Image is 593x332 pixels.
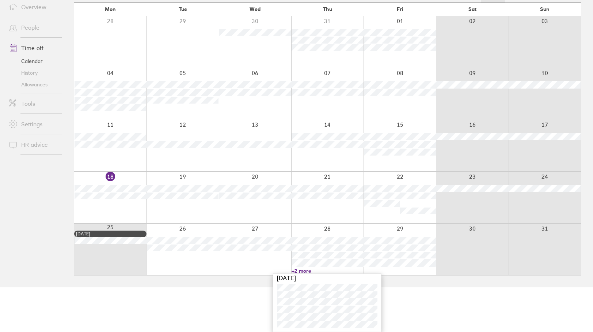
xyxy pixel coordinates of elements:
[3,117,62,131] a: Settings
[3,20,62,35] a: People
[76,231,145,236] div: [DATE]
[292,268,363,274] a: +2 more
[273,274,381,282] div: [DATE]
[468,6,476,12] span: Sat
[3,96,62,111] a: Tools
[3,79,62,90] a: Allowances
[323,6,332,12] span: Thu
[250,6,261,12] span: Wed
[3,137,62,152] a: HR advice
[540,6,550,12] span: Sun
[3,67,62,79] a: History
[397,6,403,12] span: Fri
[179,6,187,12] span: Tue
[3,41,62,55] a: Time off
[105,6,116,12] span: Mon
[3,55,62,67] a: Calendar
